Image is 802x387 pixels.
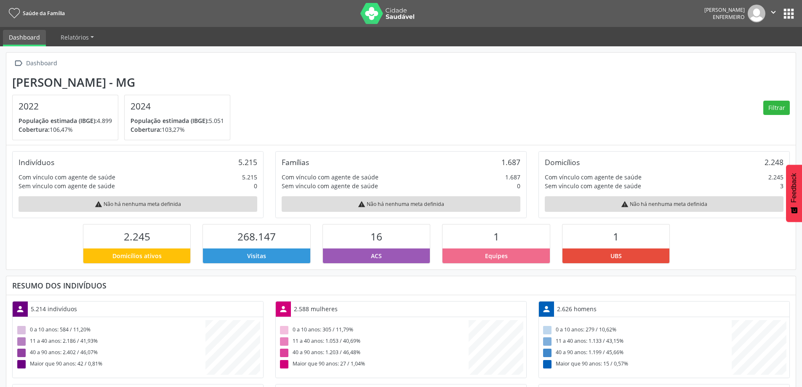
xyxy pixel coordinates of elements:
[765,5,781,22] button: 
[282,157,309,167] div: Famílias
[12,57,59,69] a:  Dashboard
[748,5,765,22] img: img
[242,173,257,181] div: 5.215
[781,6,796,21] button: apps
[19,116,112,125] p: 4.899
[545,181,641,190] div: Sem vínculo com agente de saúde
[542,336,732,347] div: 11 a 40 anos: 1.133 / 43,15%
[713,13,745,21] span: Enfermeiro
[501,157,520,167] div: 1.687
[610,251,622,260] span: UBS
[131,117,209,125] span: População estimada (IBGE):
[279,347,469,359] div: 40 a 90 anos: 1.203 / 46,48%
[542,325,732,336] div: 0 a 10 anos: 279 / 10,62%
[16,359,205,370] div: Maior que 90 anos: 42 / 0,81%
[704,6,745,13] div: [PERSON_NAME]
[505,173,520,181] div: 1.687
[112,251,162,260] span: Domicílios ativos
[554,302,600,316] div: 2.626 homens
[19,157,54,167] div: Indivíduos
[247,251,266,260] span: Visitas
[131,116,224,125] p: 5.051
[24,57,59,69] div: Dashboard
[237,230,276,243] span: 268.147
[493,230,499,243] span: 1
[790,173,798,203] span: Feedback
[279,304,288,314] i: person
[780,181,783,190] div: 3
[238,157,257,167] div: 5.215
[95,200,102,208] i: warning
[19,181,115,190] div: Sem vínculo com agente de saúde
[291,302,341,316] div: 2.588 mulheres
[621,200,629,208] i: warning
[19,125,112,134] p: 106,47%
[279,359,469,370] div: Maior que 90 anos: 27 / 1,04%
[768,173,783,181] div: 2.245
[358,200,365,208] i: warning
[131,125,224,134] p: 103,27%
[23,10,65,17] span: Saúde da Família
[124,230,150,243] span: 2.245
[19,101,112,112] h4: 2022
[279,336,469,347] div: 11 a 40 anos: 1.053 / 40,69%
[765,157,783,167] div: 2.248
[279,325,469,336] div: 0 a 10 anos: 305 / 11,79%
[55,30,100,45] a: Relatórios
[3,30,46,46] a: Dashboard
[517,181,520,190] div: 0
[613,230,619,243] span: 1
[763,101,790,115] button: Filtrar
[371,251,382,260] span: ACS
[19,196,257,212] div: Não há nenhuma meta definida
[16,325,205,336] div: 0 a 10 anos: 584 / 11,20%
[16,304,25,314] i: person
[12,75,236,89] div: [PERSON_NAME] - MG
[786,165,802,222] button: Feedback - Mostrar pesquisa
[545,157,580,167] div: Domicílios
[19,173,115,181] div: Com vínculo com agente de saúde
[12,281,790,290] div: Resumo dos indivíduos
[542,347,732,359] div: 40 a 90 anos: 1.199 / 45,66%
[16,336,205,347] div: 11 a 40 anos: 2.186 / 41,93%
[6,6,65,20] a: Saúde da Família
[19,117,97,125] span: População estimada (IBGE):
[131,125,162,133] span: Cobertura:
[254,181,257,190] div: 0
[28,302,80,316] div: 5.214 indivíduos
[542,304,551,314] i: person
[131,101,224,112] h4: 2024
[370,230,382,243] span: 16
[16,347,205,359] div: 40 a 90 anos: 2.402 / 46,07%
[19,125,50,133] span: Cobertura:
[282,181,378,190] div: Sem vínculo com agente de saúde
[769,8,778,17] i: 
[542,359,732,370] div: Maior que 90 anos: 15 / 0,57%
[545,173,642,181] div: Com vínculo com agente de saúde
[61,33,89,41] span: Relatórios
[12,57,24,69] i: 
[545,196,783,212] div: Não há nenhuma meta definida
[282,196,520,212] div: Não há nenhuma meta definida
[485,251,508,260] span: Equipes
[282,173,378,181] div: Com vínculo com agente de saúde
